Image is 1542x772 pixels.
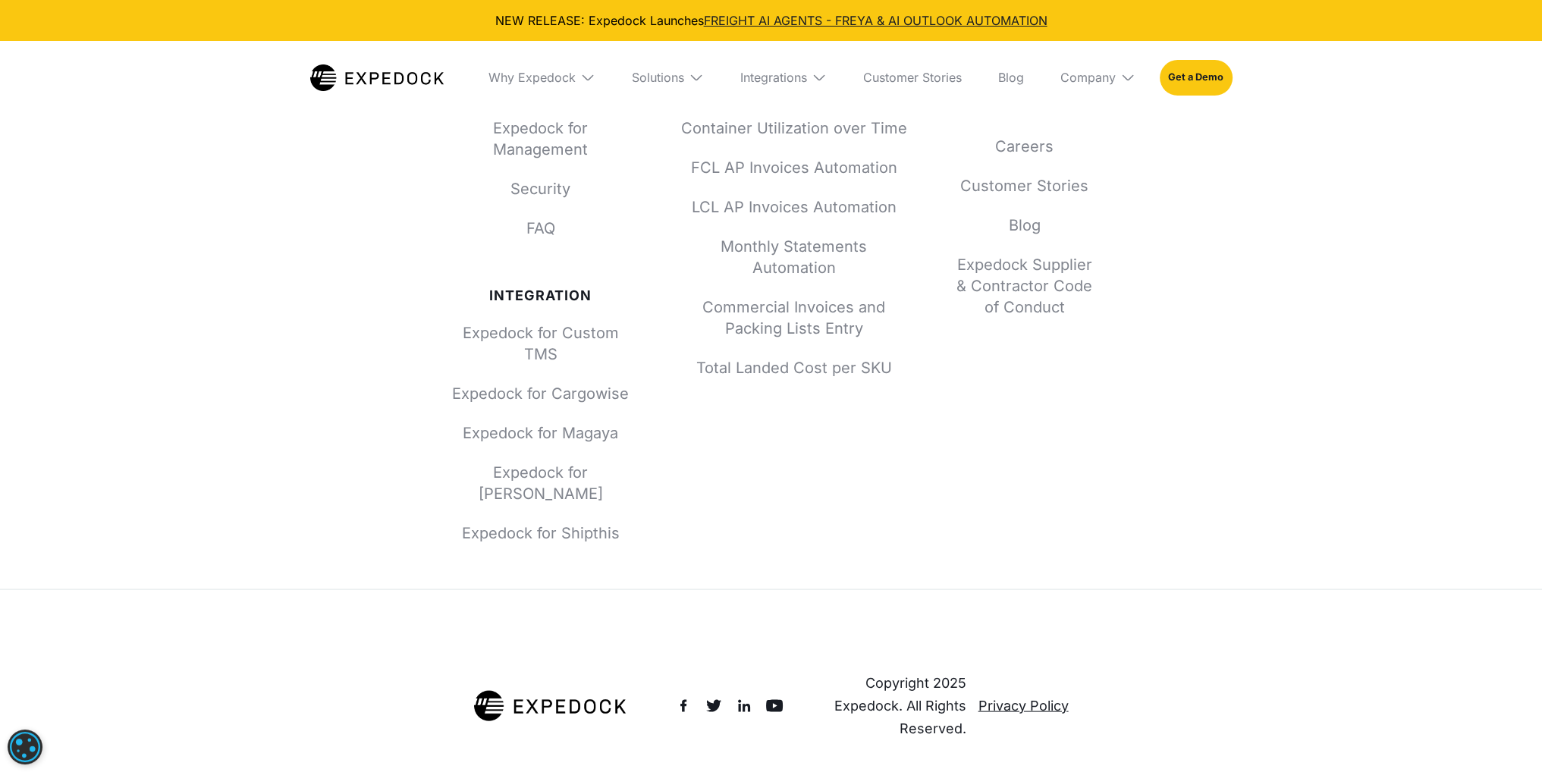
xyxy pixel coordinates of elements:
[1466,699,1542,772] iframe: Chat Widget
[1060,70,1116,85] div: Company
[12,12,1530,29] div: NEW RELEASE: Expedock Launches
[956,136,1093,157] a: Careers
[450,287,632,304] div: Integration
[450,218,632,239] a: FAQ
[488,70,576,85] div: Why Expedock
[450,523,632,544] a: Expedock for Shipthis
[680,297,908,339] a: Commercial Invoices and Packing Lists Entry
[728,41,839,114] div: Integrations
[632,70,684,85] div: Solutions
[704,13,1047,28] a: FREIGHT AI AGENTS - FREYA & AI OUTLOOK AUTOMATION
[680,157,908,178] a: FCL AP Invoices Automation
[680,118,908,139] a: Container Utilization over Time
[450,383,632,404] a: Expedock for Cargowise
[680,196,908,218] a: LCL AP Invoices Automation
[1048,41,1148,114] div: Company
[680,357,908,378] a: Total Landed Cost per SKU
[450,462,632,504] a: Expedock for [PERSON_NAME]
[956,215,1093,236] a: Blog
[450,422,632,444] a: Expedock for Magaya
[450,118,632,160] a: Expedock for Management
[851,41,974,114] a: Customer Stories
[450,322,632,365] a: Expedock for Custom TMS
[1160,60,1232,95] a: Get a Demo
[620,41,716,114] div: Solutions
[956,175,1093,196] a: Customer Stories
[956,254,1093,318] a: Expedock Supplier & Contractor Code of Conduct
[450,178,632,199] a: Security
[978,695,1069,717] a: Privacy Policy
[986,41,1036,114] a: Blog
[680,236,908,278] a: Monthly Statements Automation
[740,70,807,85] div: Integrations
[476,41,608,114] div: Why Expedock
[820,672,966,740] div: Copyright 2025 Expedock. All Rights Reserved.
